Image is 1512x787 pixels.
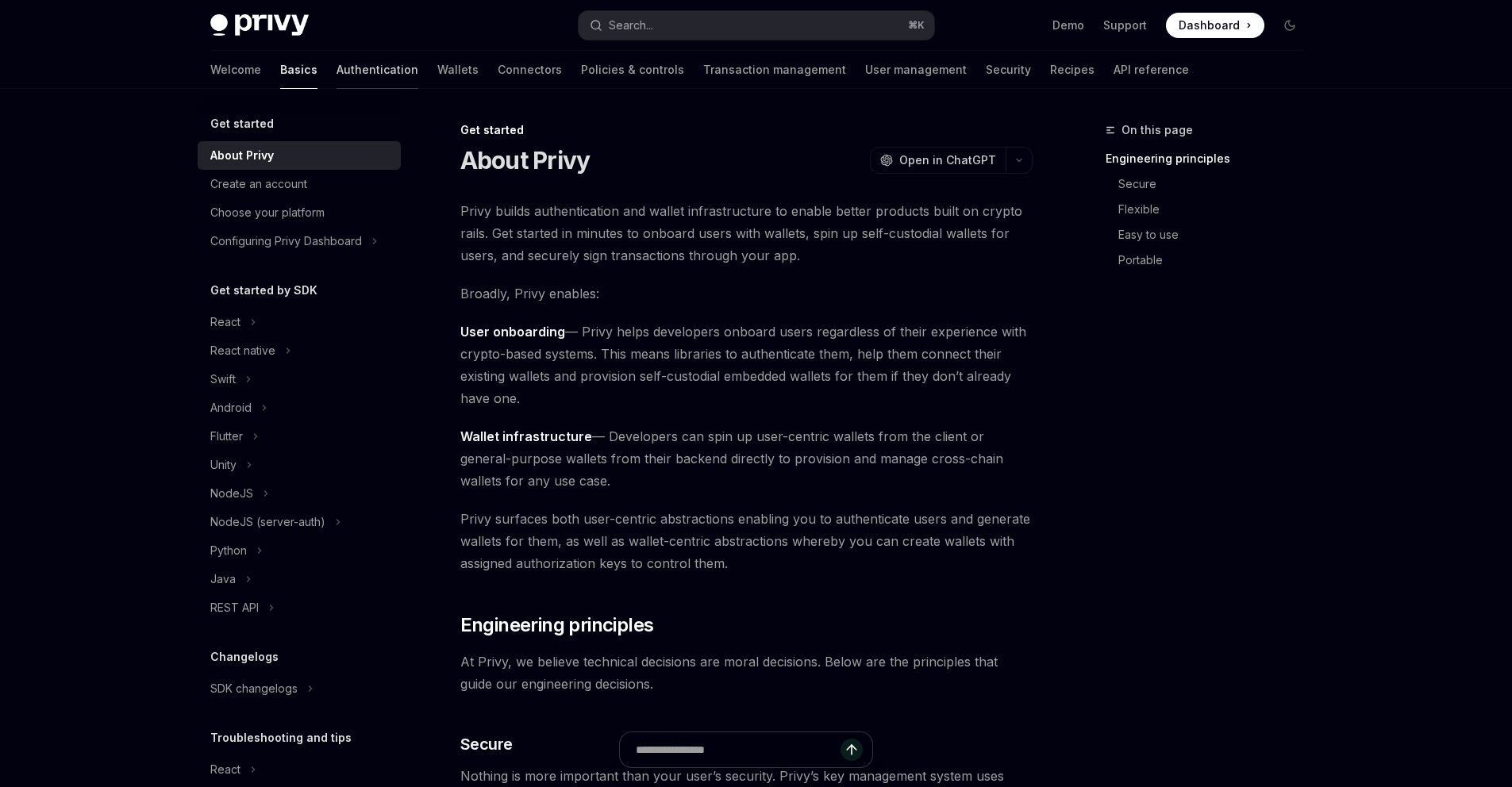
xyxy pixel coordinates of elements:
span: — Developers can spin up user-centric wallets from the client or general-purpose wallets from the... [460,425,1033,492]
button: Toggle NodeJS (server-auth) section [198,508,401,536]
a: Create an account [198,170,401,198]
span: Broadly, Privy enables: [460,282,1033,305]
a: Secure [1106,171,1315,197]
div: About Privy [210,146,274,165]
a: Demo [1052,17,1084,33]
a: Flexible [1106,197,1315,222]
button: Toggle Swift section [198,365,401,393]
div: Java [210,570,236,589]
span: On this page [1121,121,1193,140]
a: Basics [280,51,317,89]
a: Connectors [498,51,562,89]
a: Support [1103,17,1147,33]
button: Toggle SDK changelogs section [198,674,401,703]
span: Privy builds authentication and wallet infrastructure to enable better products built on crypto r... [460,200,1033,267]
a: Easy to use [1106,222,1315,248]
button: Open in ChatGPT [870,147,1006,174]
div: Choose your platform [210,203,325,222]
button: Open search [579,11,934,40]
span: — Privy helps developers onboard users regardless of their experience with crypto-based systems. ... [460,321,1033,409]
a: Engineering principles [1106,146,1315,171]
span: Dashboard [1179,17,1240,33]
button: Toggle Flutter section [198,422,401,451]
button: Toggle Configuring Privy Dashboard section [198,227,401,255]
button: Toggle React section [198,308,401,336]
a: Portable [1106,248,1315,273]
a: API reference [1114,51,1189,89]
div: Flutter [210,427,243,446]
div: SDK changelogs [210,679,298,698]
h1: About Privy [460,146,591,175]
button: Toggle Java section [198,565,401,593]
a: Wallets [437,51,479,89]
h5: Get started [210,114,274,133]
a: Policies & controls [581,51,684,89]
button: Toggle Android section [198,393,401,422]
div: REST API [210,598,259,617]
div: Get started [460,122,1033,138]
a: Recipes [1050,51,1095,89]
div: React [210,313,240,332]
button: Send message [841,739,863,761]
button: Toggle NodeJS section [198,479,401,508]
a: Authentication [337,51,418,89]
div: Search... [609,16,653,35]
div: Swift [210,370,236,389]
button: Toggle REST API section [198,593,401,622]
a: Welcome [210,51,261,89]
span: At Privy, we believe technical decisions are moral decisions. Below are the principles that guide... [460,651,1033,695]
span: ⌘ K [908,19,925,32]
div: Configuring Privy Dashboard [210,232,362,251]
a: Choose your platform [198,198,401,227]
a: About Privy [198,141,401,170]
div: React [210,760,240,779]
div: NodeJS (server-auth) [210,513,325,532]
div: Create an account [210,175,307,194]
a: Transaction management [703,51,846,89]
img: dark logo [210,14,309,36]
h5: Changelogs [210,647,279,666]
button: Toggle React section [198,755,401,784]
div: NodeJS [210,484,253,503]
a: Dashboard [1166,13,1264,38]
div: Unity [210,455,237,474]
div: Python [210,541,247,560]
input: Ask a question... [636,732,841,767]
span: Engineering principles [460,612,654,638]
a: User management [865,51,967,89]
button: Toggle dark mode [1277,13,1302,38]
strong: Wallet infrastructure [460,428,592,444]
div: Android [210,398,252,417]
button: Toggle Python section [198,536,401,565]
strong: User onboarding [460,324,565,340]
button: Toggle React native section [198,336,401,365]
h5: Get started by SDK [210,281,317,300]
span: Privy surfaces both user-centric abstractions enabling you to authenticate users and generate wal... [460,508,1033,574]
button: Toggle Unity section [198,451,401,479]
h5: Troubleshooting and tips [210,728,352,747]
div: React native [210,341,275,360]
a: Security [986,51,1031,89]
span: Open in ChatGPT [899,152,996,168]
